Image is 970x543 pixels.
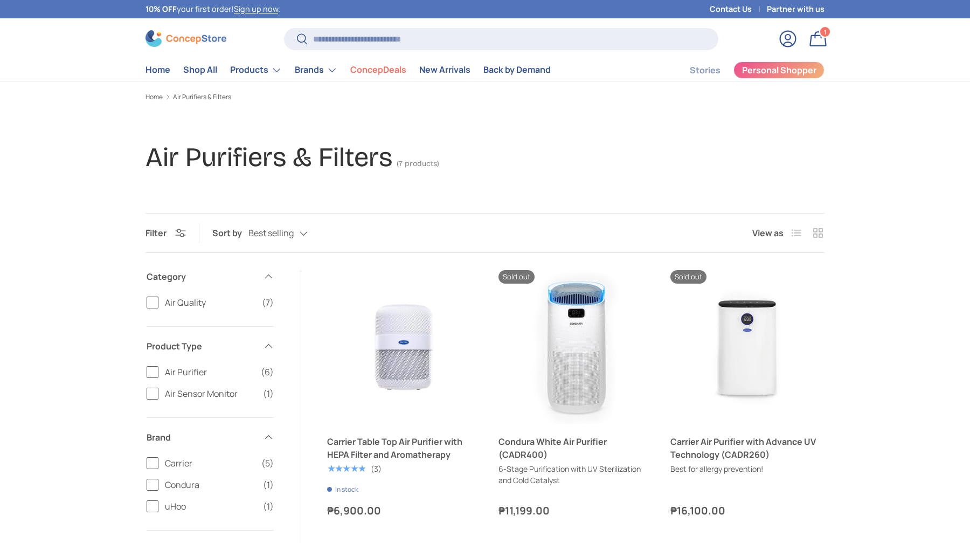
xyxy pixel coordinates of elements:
[145,4,177,14] strong: 10% OFF
[350,59,406,80] a: ConcepDeals
[230,59,282,81] a: Products
[147,418,274,457] summary: Brand
[165,387,257,400] span: Air Sensor Monitor
[165,457,255,470] span: Carrier
[327,435,481,461] a: Carrier Table Top Air Purifier with HEPA Filter and Aromatherapy
[498,270,535,284] span: Sold out
[145,141,392,173] h1: Air Purifiers & Filters
[733,61,824,79] a: Personal Shopper
[145,227,167,239] span: Filter
[145,92,824,102] nav: Breadcrumbs
[710,3,767,15] a: Contact Us
[173,94,231,100] a: Air Purifiers & Filters
[234,4,278,14] a: Sign up now
[261,457,274,470] span: (5)
[145,227,186,239] button: Filter
[147,257,274,296] summary: Category
[327,270,481,424] a: Carrier Table Top Air Purifier with HEPA Filter and Aromatherapy
[248,228,294,238] span: Best selling
[670,435,824,461] a: Carrier Air Purifier with Advance UV Technology (CADR260)
[145,94,163,100] a: Home
[263,500,274,513] span: (1)
[742,66,816,74] span: Personal Shopper
[145,30,226,47] img: ConcepStore
[145,59,551,81] nav: Primary
[262,296,274,309] span: (7)
[261,366,274,379] span: (6)
[145,3,280,15] p: your first order! .
[165,478,257,491] span: Condura
[165,366,254,379] span: Air Purifier
[263,387,274,400] span: (1)
[767,3,824,15] a: Partner with us
[664,59,824,81] nav: Secondary
[483,59,551,80] a: Back by Demand
[670,270,824,424] a: Carrier Air Purifier with Advance UV Technology (CADR260)
[288,59,344,81] summary: Brands
[752,226,784,239] span: View as
[224,59,288,81] summary: Products
[212,226,248,239] label: Sort by
[147,270,257,283] span: Category
[248,224,329,243] button: Best selling
[145,59,170,80] a: Home
[670,270,706,284] span: Sold out
[183,59,217,80] a: Shop All
[498,270,653,424] a: Condura White Air Purifier (CADR400)
[263,478,274,491] span: (1)
[295,59,337,81] a: Brands
[690,60,720,81] a: Stories
[498,435,653,461] a: Condura White Air Purifier (CADR400)
[165,296,255,309] span: Air Quality
[147,431,257,444] span: Brand
[419,59,470,80] a: New Arrivals
[165,500,257,513] span: uHoo
[147,327,274,366] summary: Product Type
[397,159,439,168] span: (7 products)
[147,340,257,353] span: Product Type
[824,28,827,36] span: 1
